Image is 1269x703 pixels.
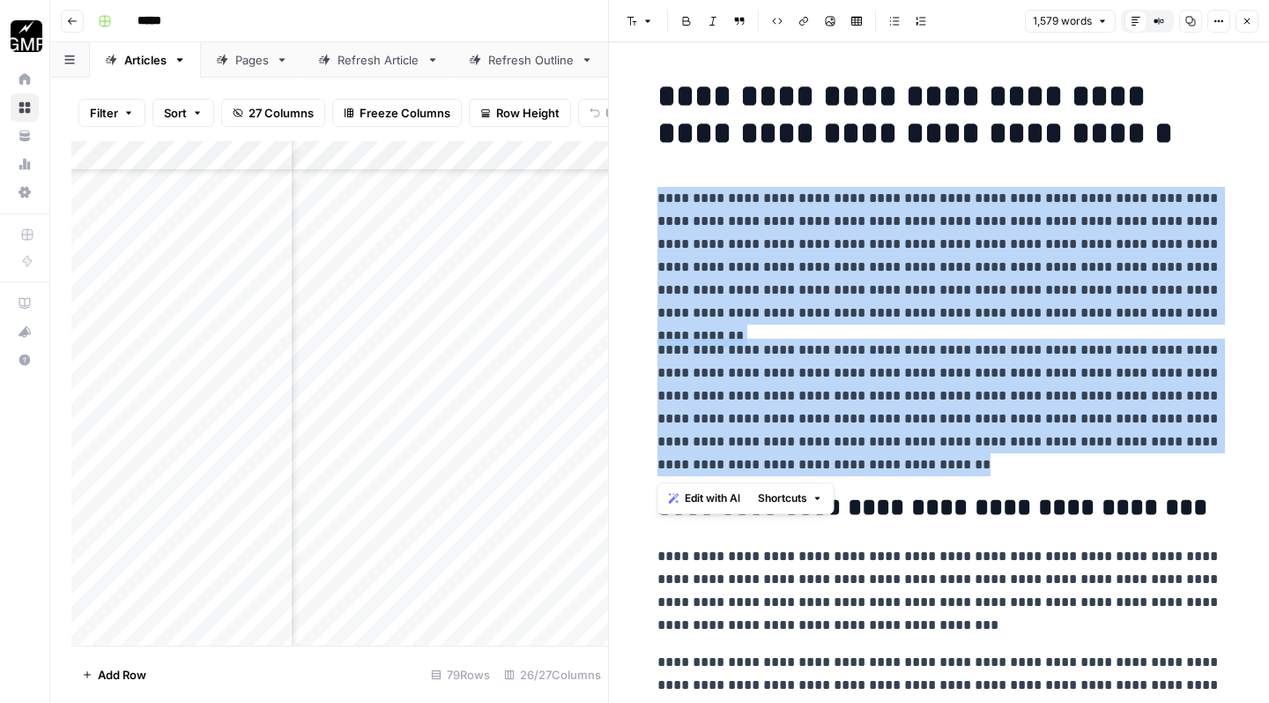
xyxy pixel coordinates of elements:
[98,666,146,684] span: Add Row
[424,661,497,689] div: 79 Rows
[332,99,462,127] button: Freeze Columns
[249,104,314,122] span: 27 Columns
[11,346,39,374] button: Help + Support
[11,178,39,206] a: Settings
[221,99,325,127] button: 27 Columns
[124,51,167,69] div: Articles
[90,42,201,78] a: Articles
[578,99,647,127] button: Undo
[11,289,39,318] a: AirOps Academy
[152,99,214,127] button: Sort
[11,122,39,150] a: Your Data
[11,318,38,345] div: What's new?
[201,42,303,78] a: Pages
[11,20,42,52] img: Growth Marketing Pro Logo
[685,490,740,506] span: Edit with AI
[662,487,747,510] button: Edit with AI
[469,99,571,127] button: Row Height
[11,93,39,122] a: Browse
[11,65,39,93] a: Home
[11,14,39,58] button: Workspace: Growth Marketing Pro
[497,661,608,689] div: 26/27 Columns
[235,51,269,69] div: Pages
[90,104,118,122] span: Filter
[758,490,807,506] span: Shortcuts
[164,104,187,122] span: Sort
[338,51,419,69] div: Refresh Article
[303,42,454,78] a: Refresh Article
[11,318,39,346] button: What's new?
[488,51,574,69] div: Refresh Outline
[78,99,145,127] button: Filter
[71,661,157,689] button: Add Row
[454,42,608,78] a: Refresh Outline
[1033,13,1092,29] span: 1,579 words
[751,487,830,510] button: Shortcuts
[360,104,450,122] span: Freeze Columns
[11,150,39,178] a: Usage
[496,104,560,122] span: Row Height
[1025,10,1116,33] button: 1,579 words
